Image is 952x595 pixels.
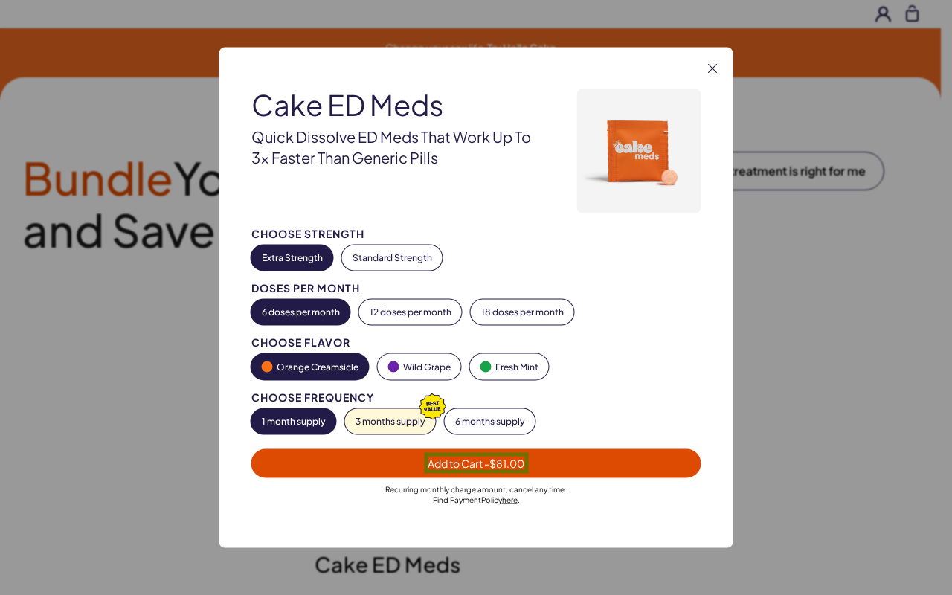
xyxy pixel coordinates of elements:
div: Choose Flavor [251,337,701,348]
span: - $81.00 [484,457,524,470]
button: Wild Grape [378,354,461,380]
button: Extra Strength [251,245,333,271]
img: Cake ED Meds [577,89,701,213]
button: 12 doses per month [359,300,462,325]
button: Orange Creamsicle [251,354,369,380]
button: Standard Strength [342,245,443,271]
button: 1 month supply [251,409,336,434]
div: Choose Strength [251,228,701,239]
div: Doses per Month [251,283,701,294]
span: Find Payment [433,495,481,504]
button: 6 doses per month [251,300,350,325]
div: Quick dissolve ED Meds that work up to 3x faster than generic pills [251,126,536,167]
button: 6 months supply [445,409,535,434]
a: here [502,495,518,504]
button: Add to Cart -$81.00 [251,449,701,478]
div: Cake ED Meds [251,89,536,120]
div: Choose Frequency [251,392,701,403]
span: Add to Cart [428,457,524,470]
button: 3 months supply [345,409,436,434]
button: 18 doses per month [471,300,574,325]
button: Fresh Mint [470,354,549,380]
div: Recurring monthly charge amount , cancel any time. Policy . [251,484,701,505]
